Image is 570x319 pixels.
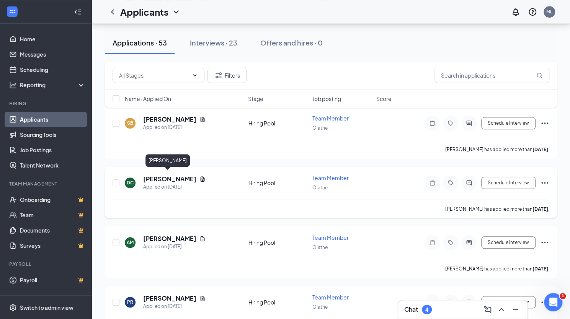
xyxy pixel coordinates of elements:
[560,293,566,299] span: 1
[190,38,237,47] div: Interviews · 23
[481,236,536,249] button: Schedule Interview
[532,266,548,272] b: [DATE]
[143,124,206,131] div: Applied on [DATE]
[446,120,455,126] svg: Tag
[312,234,349,241] span: Team Member
[497,305,506,314] svg: ChevronUp
[404,305,418,314] h3: Chat
[483,305,492,314] svg: ComposeMessage
[312,185,328,190] span: Olathe
[207,68,247,83] button: Filter Filters
[120,5,168,18] h1: Applicants
[20,238,85,253] a: SurveysCrown
[143,234,196,243] h5: [PERSON_NAME]
[248,298,308,306] div: Hiring Pool
[540,238,549,247] svg: Ellipses
[428,299,437,305] svg: Note
[248,239,308,246] div: Hiring Pool
[127,299,133,305] div: PR
[171,7,181,16] svg: ChevronDown
[20,304,73,311] div: Switch to admin view
[143,294,196,303] h5: [PERSON_NAME]
[446,299,455,305] svg: Tag
[428,239,437,246] svg: Note
[544,293,562,311] iframe: Intercom live chat
[312,294,349,301] span: Team Member
[464,180,474,186] svg: ActiveChat
[446,180,455,186] svg: Tag
[312,95,341,103] span: Job posting
[9,181,84,187] div: Team Management
[8,8,16,15] svg: WorkstreamLogo
[9,261,84,267] div: Payroll
[108,7,117,16] svg: ChevronLeft
[546,8,552,15] div: ML
[445,206,549,212] p: [PERSON_NAME] has applied more than .
[428,180,437,186] svg: Note
[428,120,437,126] svg: Note
[9,304,17,311] svg: Settings
[143,115,196,124] h5: [PERSON_NAME]
[127,179,134,186] div: DC
[125,95,171,103] span: Name · Applied On
[20,81,86,89] div: Reporting
[119,71,189,80] input: All Stages
[481,117,536,129] button: Schedule Interview
[74,8,82,16] svg: Collapse
[20,47,85,62] a: Messages
[532,146,548,152] b: [DATE]
[540,119,549,128] svg: Ellipses
[536,72,542,78] svg: MagnifyingGlass
[113,38,167,47] div: Applications · 53
[248,179,308,187] div: Hiring Pool
[20,112,85,127] a: Applicants
[9,100,84,107] div: Hiring
[143,303,206,310] div: Applied on [DATE]
[145,154,190,167] div: [PERSON_NAME]
[540,178,549,187] svg: Ellipses
[540,298,549,307] svg: Ellipses
[528,7,537,16] svg: QuestionInfo
[199,295,206,301] svg: Document
[20,207,85,223] a: TeamCrown
[511,305,520,314] svg: Minimize
[20,223,85,238] a: DocumentsCrown
[446,239,455,246] svg: Tag
[20,272,85,288] a: PayrollCrown
[481,177,536,189] button: Schedule Interview
[511,7,520,16] svg: Notifications
[376,95,392,103] span: Score
[481,296,536,308] button: Schedule Interview
[199,236,206,242] svg: Document
[143,183,206,191] div: Applied on [DATE]
[248,95,263,103] span: Stage
[482,303,494,316] button: ComposeMessage
[312,304,328,310] span: Olathe
[143,175,196,183] h5: [PERSON_NAME]
[20,127,85,142] a: Sourcing Tools
[260,38,323,47] div: Offers and hires · 0
[20,142,85,158] a: Job Postings
[464,120,474,126] svg: ActiveChat
[199,176,206,182] svg: Document
[532,206,548,212] b: [DATE]
[425,306,428,313] div: 4
[127,239,134,246] div: AM
[312,174,349,181] span: Team Member
[20,31,85,47] a: Home
[312,125,328,131] span: Olathe
[445,146,549,153] p: [PERSON_NAME] has applied more than .
[248,119,308,127] div: Hiring Pool
[127,120,133,126] div: SB
[509,303,521,316] button: Minimize
[312,115,349,122] span: Team Member
[143,243,206,251] div: Applied on [DATE]
[434,68,549,83] input: Search in applications
[192,72,198,78] svg: ChevronDown
[214,71,223,80] svg: Filter
[9,81,17,89] svg: Analysis
[312,244,328,250] span: Olathe
[20,158,85,173] a: Talent Network
[445,265,549,272] p: [PERSON_NAME] has applied more than .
